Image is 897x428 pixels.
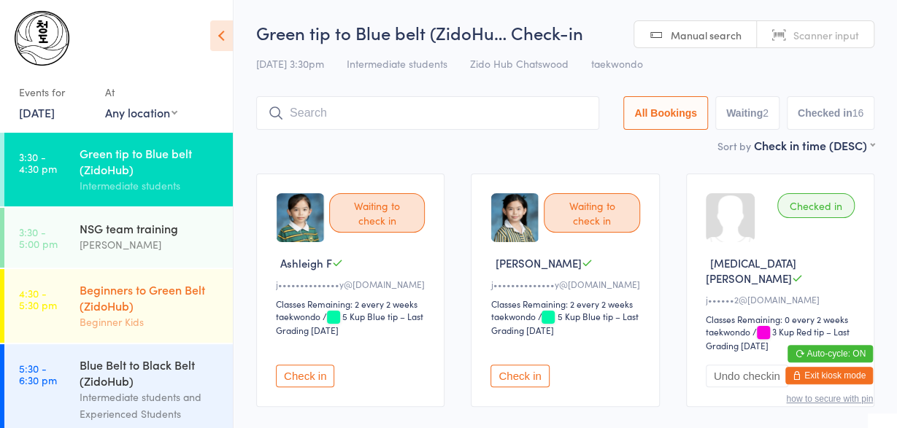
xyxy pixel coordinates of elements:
div: taekwondo [490,310,535,322]
div: j••••••••••••••y@[DOMAIN_NAME] [276,278,429,290]
div: Events for [19,80,91,104]
span: Zido Hub Chatswood [470,56,569,71]
time: 4:30 - 5:30 pm [19,287,57,311]
span: / 5 Kup Blue tip – Last Grading [DATE] [276,310,423,336]
button: Undo checkin [706,365,788,387]
div: Intermediate students and Experienced Students [80,389,220,422]
div: At [105,80,177,104]
span: Scanner input [793,28,859,42]
span: taekwondo [591,56,643,71]
span: / 3 Kup Red tip – Last Grading [DATE] [706,325,850,351]
span: [MEDICAL_DATA][PERSON_NAME] [706,255,796,286]
div: NSG team training [80,220,220,236]
div: j••••••••••••••y@[DOMAIN_NAME] [490,278,644,290]
button: Auto-cycle: ON [788,345,873,362]
div: Classes Remaining: 0 every 2 weeks [706,313,859,325]
button: Check in [276,365,334,387]
div: 16 [852,107,863,119]
span: Intermediate students [347,56,447,71]
div: Beginners to Green Belt (ZidoHub) [80,281,220,314]
div: taekwondo [276,310,320,322]
time: 3:30 - 4:30 pm [19,151,57,174]
img: image1690361699.png [276,193,325,242]
div: Classes Remaining: 2 every 2 weeks [490,297,644,310]
div: taekwondo [706,325,750,338]
div: Intermediate students [80,177,220,194]
label: Sort by [717,139,751,153]
div: Waiting to check in [544,193,639,233]
time: 3:30 - 5:00 pm [19,226,58,249]
div: Any location [105,104,177,120]
a: 3:30 -5:00 pmNSG team training[PERSON_NAME] [4,208,233,268]
span: Ashleigh F [280,255,332,271]
button: how to secure with pin [786,394,873,404]
time: 5:30 - 6:30 pm [19,362,57,386]
button: Exit kiosk mode [785,367,873,384]
a: [DATE] [19,104,55,120]
div: Beginner Kids [80,314,220,330]
div: Blue Belt to Black Belt (ZidoHub) [80,357,220,389]
h2: Green tip to Blue belt (ZidoHu… Check-in [256,20,874,44]
div: Waiting to check in [329,193,425,233]
div: Green tip to Blue belt (ZidoHub) [80,145,220,177]
span: Manual search [671,28,742,42]
a: 4:30 -5:30 pmBeginners to Green Belt (ZidoHub)Beginner Kids [4,269,233,343]
div: Check in time (DESC) [754,137,874,153]
button: Checked in16 [787,96,874,130]
a: 3:30 -4:30 pmGreen tip to Blue belt (ZidoHub)Intermediate students [4,133,233,206]
span: [DATE] 3:30pm [256,56,324,71]
div: j••••••2@[DOMAIN_NAME] [706,293,859,306]
button: All Bookings [623,96,708,130]
button: Waiting2 [715,96,779,130]
div: Classes Remaining: 2 every 2 weeks [276,297,429,310]
button: Check in [490,365,549,387]
div: [PERSON_NAME] [80,236,220,253]
input: Search [256,96,599,130]
span: / 5 Kup Blue tip – Last Grading [DATE] [490,310,638,336]
img: image1690361680.png [490,193,539,242]
img: Chungdo Taekwondo [15,11,69,66]
div: 2 [763,107,769,119]
span: [PERSON_NAME] [495,255,581,271]
div: Checked in [777,193,855,218]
